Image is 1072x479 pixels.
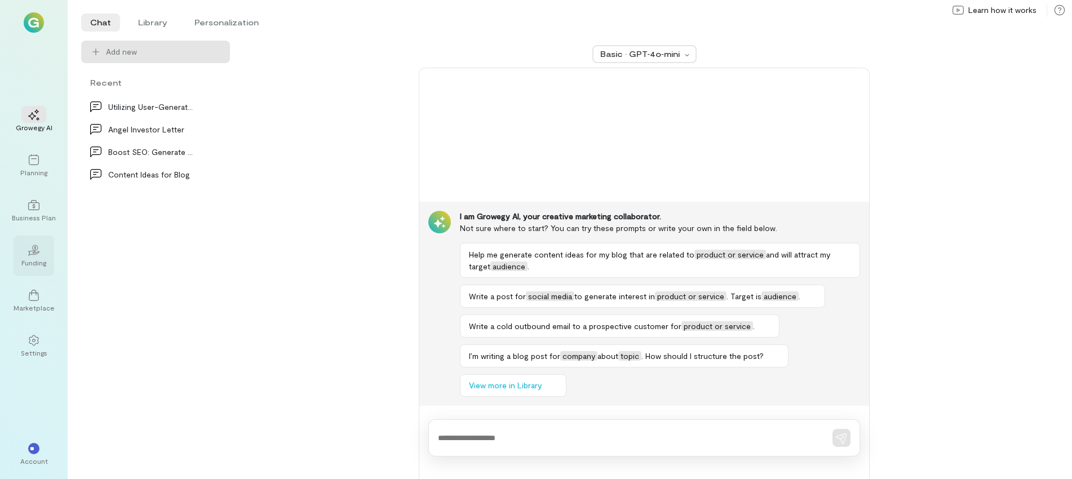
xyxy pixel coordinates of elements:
div: Marketplace [14,303,55,312]
div: Not sure where to start? You can try these prompts or write your own in the field below. [460,222,860,234]
span: company [560,351,597,361]
a: Marketplace [14,281,54,321]
span: Add new [106,46,221,57]
a: Funding [14,236,54,276]
div: Business Plan [12,213,56,222]
span: topic [618,351,641,361]
span: to generate interest in [574,291,655,301]
span: social media [526,291,574,301]
li: Chat [81,14,120,32]
button: Write a cold outbound email to a prospective customer forproduct or service. [460,314,779,338]
span: . Target is [727,291,761,301]
span: product or service [655,291,727,301]
a: Settings [14,326,54,366]
div: I am Growegy AI, your creative marketing collaborator. [460,211,860,222]
li: Library [129,14,176,32]
span: Learn how it works [968,5,1036,16]
div: Content Ideas for Blog [108,168,196,180]
a: Growegy AI [14,100,54,141]
span: product or service [681,321,753,331]
button: Help me generate content ideas for my blog that are related toproduct or serviceand will attract ... [460,243,860,278]
span: . [799,291,800,301]
span: audience [761,291,799,301]
button: I’m writing a blog post forcompanyabouttopic. How should I structure the post? [460,344,789,367]
span: Write a cold outbound email to a prospective customer for [469,321,681,331]
div: Funding [21,258,46,267]
div: Recent [81,77,230,88]
div: Growegy AI [16,123,52,132]
span: . How should I structure the post? [641,351,764,361]
span: about [597,351,618,361]
div: Planning [20,168,47,177]
button: Write a post forsocial mediato generate interest inproduct or service. Target isaudience. [460,285,825,308]
span: audience [490,261,528,271]
a: Business Plan [14,190,54,231]
a: Planning [14,145,54,186]
div: Account [20,456,48,465]
span: . [753,321,755,331]
span: product or service [694,250,766,259]
div: Angel Investor Letter [108,123,196,135]
div: Boost SEO: Generate Related Keywords [108,146,196,158]
div: Utilizing User-Generated Content [108,101,196,113]
li: Personalization [185,14,268,32]
span: Write a post for [469,291,526,301]
span: Help me generate content ideas for my blog that are related to [469,250,694,259]
span: View more in Library [469,380,542,391]
span: I’m writing a blog post for [469,351,560,361]
span: . [528,261,529,271]
button: View more in Library [460,374,566,397]
div: Settings [21,348,47,357]
div: Basic · GPT‑4o‑mini [600,48,681,60]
